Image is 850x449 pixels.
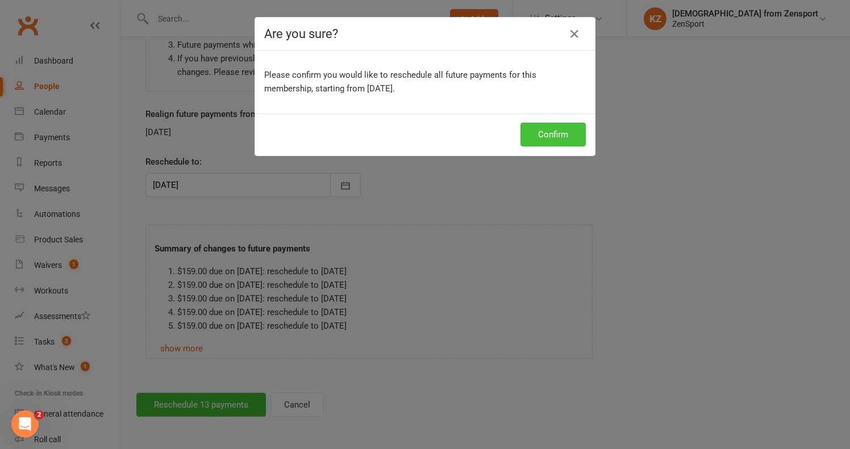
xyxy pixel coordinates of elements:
[520,123,586,146] button: Confirm
[264,27,586,41] h4: Are you sure?
[565,25,584,43] button: Close
[11,410,39,438] iframe: Intercom live chat
[264,70,536,94] span: Please confirm you would like to reschedule all future payments for this membership, starting fro...
[35,410,44,419] span: 2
